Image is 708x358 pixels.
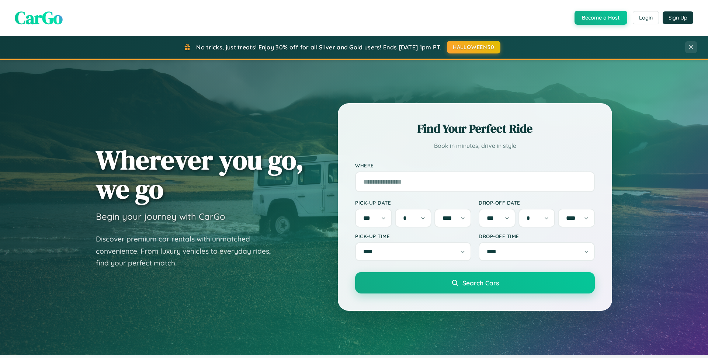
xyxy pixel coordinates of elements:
[96,211,225,222] h3: Begin your journey with CarGo
[355,162,595,168] label: Where
[447,41,500,53] button: HALLOWEEN30
[575,11,627,25] button: Become a Host
[479,233,595,239] label: Drop-off Time
[196,44,441,51] span: No tricks, just treats! Enjoy 30% off for all Silver and Gold users! Ends [DATE] 1pm PT.
[462,279,499,287] span: Search Cars
[96,145,304,204] h1: Wherever you go, we go
[479,199,595,206] label: Drop-off Date
[355,272,595,293] button: Search Cars
[15,6,63,30] span: CarGo
[663,11,693,24] button: Sign Up
[96,233,280,269] p: Discover premium car rentals with unmatched convenience. From luxury vehicles to everyday rides, ...
[355,199,471,206] label: Pick-up Date
[355,140,595,151] p: Book in minutes, drive in style
[355,233,471,239] label: Pick-up Time
[355,121,595,137] h2: Find Your Perfect Ride
[633,11,659,24] button: Login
